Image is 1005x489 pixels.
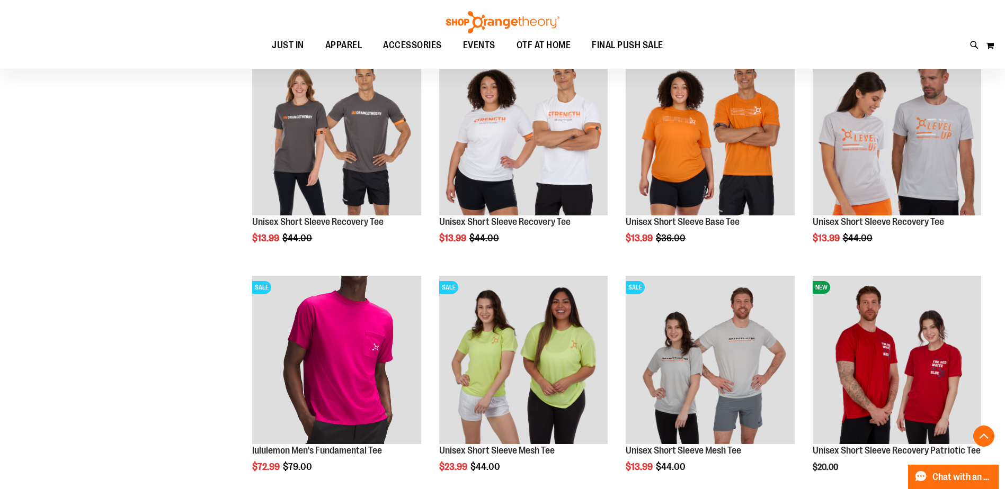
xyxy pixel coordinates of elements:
span: $44.00 [843,233,874,243]
a: Unisex Short Sleeve Recovery Tee [439,216,571,227]
span: $72.99 [252,461,281,472]
span: EVENTS [463,33,495,57]
span: SALE [439,281,458,294]
span: NEW [813,281,830,294]
span: Chat with an Expert [932,472,992,482]
span: ACCESSORIES [383,33,442,57]
a: Product image for Unisex Short Sleeve Recovery TeeSALE [252,47,421,217]
span: SALE [252,281,271,294]
a: Unisex Short Sleeve Recovery Tee [252,216,384,227]
div: product [434,42,613,270]
span: OTF AT HOME [517,33,571,57]
span: $79.00 [283,461,314,472]
span: $44.00 [470,461,502,472]
span: APPAREL [325,33,362,57]
img: Product image for Unisex Short Sleeve Recovery Tee [252,47,421,215]
a: Unisex Short Sleeve Recovery Tee [813,216,944,227]
div: product [620,42,799,270]
span: FINAL PUSH SALE [592,33,663,57]
span: $44.00 [282,233,314,243]
img: OTF lululemon Mens The Fundamental T Wild Berry [252,276,421,444]
span: $44.00 [469,233,501,243]
div: product [247,42,426,270]
span: $44.00 [656,461,687,472]
a: Unisex Short Sleeve Recovery Patriotic Tee [813,445,981,456]
span: $13.99 [626,233,654,243]
a: Unisex Short Sleeve Base Tee [626,216,740,227]
a: Unisex Short Sleeve Mesh Tee [439,445,555,456]
span: $13.99 [439,233,468,243]
span: SALE [626,281,645,294]
span: $23.99 [439,461,469,472]
a: OTF lululemon Mens The Fundamental T Wild BerrySALE [252,276,421,446]
button: Chat with an Expert [908,465,999,489]
a: Product image for Unisex Short Sleeve Base TeeSALE [626,47,794,217]
a: Product image for Unisex Short Sleeve Recovery TeeSALE [813,47,981,217]
img: Product image for Unisex Short Sleeve Mesh Tee [626,276,794,444]
div: product [807,42,986,270]
img: Product image for Unisex Short Sleeve Recovery Patriotic Tee [813,276,981,444]
a: Product image for Unisex Short Sleeve Recovery TeeSALE [439,47,608,217]
img: Product image for Unisex Short Sleeve Base Tee [626,47,794,215]
span: $13.99 [626,461,654,472]
a: lululemon Men's Fundamental Tee [252,445,382,456]
img: Product image for Unisex Short Sleeve Recovery Tee [813,47,981,215]
img: Product image for Unisex Short Sleeve Recovery Tee [439,47,608,215]
span: $20.00 [813,463,840,472]
span: $13.99 [813,233,841,243]
span: $36.00 [656,233,687,243]
a: Product image for Unisex Short Sleeve Mesh TeeSALE [626,276,794,446]
button: Back To Top [973,425,994,447]
span: JUST IN [272,33,304,57]
img: Product image for Unisex Short Sleeve Mesh Tee [439,276,608,444]
a: Product image for Unisex Short Sleeve Recovery Patriotic TeeNEW [813,276,981,446]
a: Product image for Unisex Short Sleeve Mesh TeeSALE [439,276,608,446]
a: Unisex Short Sleeve Mesh Tee [626,445,741,456]
img: Shop Orangetheory [444,11,561,33]
span: $13.99 [252,233,281,243]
